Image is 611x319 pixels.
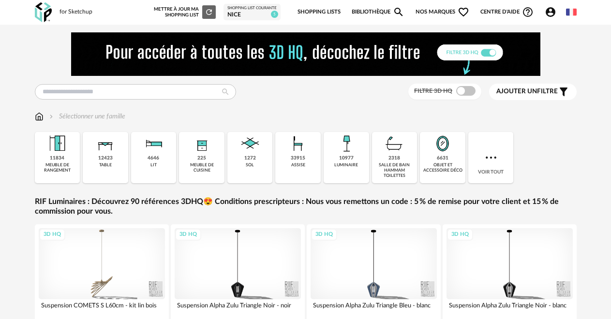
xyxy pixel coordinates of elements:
[496,87,558,96] span: filtre
[447,229,473,241] div: 3D HQ
[39,229,65,241] div: 3D HQ
[388,155,400,161] div: 2318
[480,6,534,18] span: Centre d'aideHelp Circle Outline icon
[271,11,278,18] span: 5
[47,112,55,121] img: svg+xml;base64,PHN2ZyB3aWR0aD0iMTYiIGhlaWdodD0iMTYiIHZpZXdCb3g9IjAgMCAxNiAxNiIgZmlsbD0ibm9uZSIgeG...
[352,2,405,22] a: BibliothèqueMagnify icon
[468,132,514,183] div: Voir tout
[311,229,337,241] div: 3D HQ
[99,162,112,168] div: table
[35,112,44,121] img: svg+xml;base64,PHN2ZyB3aWR0aD0iMTYiIGhlaWdodD0iMTciIHZpZXdCb3g9IjAgMCAxNiAxNyIgZmlsbD0ibm9uZSIgeG...
[383,132,406,155] img: Salle%20de%20bain.png
[94,132,117,155] img: Table.png
[238,132,262,155] img: Sol.png
[339,155,354,161] div: 10977
[98,155,113,161] div: 12423
[489,84,577,100] button: Ajouter unfiltre Filter icon
[35,2,52,22] img: OXP
[182,162,222,174] div: meuble de cuisine
[175,229,201,241] div: 3D HQ
[227,6,277,11] div: Shopping List courante
[375,162,415,179] div: salle de bain hammam toilettes
[291,155,305,161] div: 33915
[311,299,437,319] div: Suspension Alpha Zulu Triangle Bleu - blanc
[45,132,69,155] img: Meuble%20de%20rangement.png
[39,299,165,319] div: Suspension COMETS S L60cm - kit lin bois
[566,7,577,17] img: fr
[142,132,165,155] img: Literie.png
[244,155,256,161] div: 1272
[148,155,159,161] div: 4646
[558,86,569,98] span: Filter icon
[35,197,577,217] a: RIF Luminaires : Découvrez 90 références 3DHQ😍 Conditions prescripteurs : Nous vous remettons un ...
[227,11,277,19] div: Nice
[197,155,206,161] div: 225
[545,6,561,18] span: Account Circle icon
[414,88,452,94] span: Filtre 3D HQ
[458,6,469,18] span: Heart Outline icon
[47,112,125,121] div: Sélectionner une famille
[423,162,462,174] div: objet et accessoire déco
[335,132,358,155] img: Luminaire.png
[71,32,540,76] img: FILTRE%20HQ%20NEW_V1%20(4).gif
[175,299,301,319] div: Suspension Alpha Zulu Triangle Noir - noir
[334,162,358,168] div: luminaire
[150,162,157,168] div: lit
[522,6,534,18] span: Help Circle Outline icon
[190,132,213,155] img: Rangement.png
[246,162,254,168] div: sol
[38,162,77,174] div: meuble de rangement
[483,150,499,165] img: more.7b13dc1.svg
[286,132,310,155] img: Assise.png
[447,299,573,319] div: Suspension Alpha Zulu Triangle Noir - blanc
[205,10,213,14] span: Refresh icon
[298,2,341,22] a: Shopping Lists
[291,162,305,168] div: assise
[416,2,470,22] span: Nos marques
[431,132,454,155] img: Miroir.png
[496,88,537,95] span: Ajouter un
[437,155,448,161] div: 6631
[545,6,556,18] span: Account Circle icon
[393,6,404,18] span: Magnify icon
[154,5,216,19] div: Mettre à jour ma Shopping List
[50,155,64,161] div: 11834
[227,6,277,18] a: Shopping List courante Nice 5
[60,8,92,16] div: for Sketchup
